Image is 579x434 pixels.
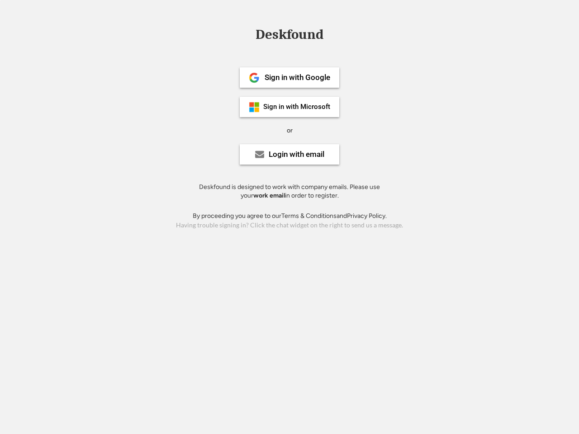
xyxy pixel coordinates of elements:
img: 1024px-Google__G__Logo.svg.png [249,72,260,83]
a: Privacy Policy. [347,212,387,220]
div: Deskfound is designed to work with company emails. Please use your in order to register. [188,183,391,200]
div: By proceeding you agree to our and [193,212,387,221]
div: Login with email [269,151,324,158]
strong: work email [253,192,285,199]
img: ms-symbollockup_mssymbol_19.png [249,102,260,113]
div: Sign in with Google [265,74,330,81]
div: or [287,126,293,135]
div: Deskfound [251,28,328,42]
a: Terms & Conditions [281,212,337,220]
div: Sign in with Microsoft [263,104,330,110]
